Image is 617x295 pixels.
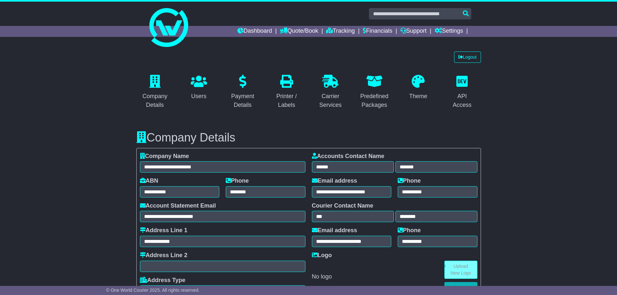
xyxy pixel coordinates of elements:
a: Company Details [136,73,174,112]
div: Theme [409,92,427,101]
span: No logo [312,273,332,280]
label: Phone [398,177,421,185]
a: Settings [435,26,463,37]
label: Phone [398,227,421,234]
div: Predefined Packages [360,92,389,109]
label: Logo [312,252,332,259]
a: Payment Details [224,73,262,112]
a: Users [187,73,211,103]
a: Predefined Packages [356,73,393,112]
label: Courier Contact Name [312,202,373,210]
label: Address Type [140,277,186,284]
label: Accounts Contact Name [312,153,384,160]
a: Tracking [326,26,355,37]
div: Printer / Labels [272,92,301,109]
div: Payment Details [228,92,257,109]
label: Address Line 2 [140,252,188,259]
div: Company Details [141,92,170,109]
a: Carrier Services [312,73,349,112]
a: Support [400,26,427,37]
h3: Company Details [136,131,481,144]
div: Carrier Services [316,92,345,109]
label: Email address [312,227,357,234]
label: Phone [226,177,249,185]
a: Logout [454,51,481,63]
label: ABN [140,177,158,185]
a: Dashboard [237,26,272,37]
label: Company Name [140,153,189,160]
label: Address Line 1 [140,227,188,234]
a: Upload New Logo [444,261,477,279]
label: Account Statement Email [140,202,216,210]
a: API Access [443,73,481,112]
label: Email address [312,177,357,185]
div: Users [191,92,207,101]
a: Quote/Book [280,26,318,37]
a: Printer / Labels [268,73,305,112]
div: API Access [448,92,477,109]
a: Theme [405,73,431,103]
a: Financials [363,26,392,37]
span: © One World Courier 2025. All rights reserved. [106,288,200,293]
